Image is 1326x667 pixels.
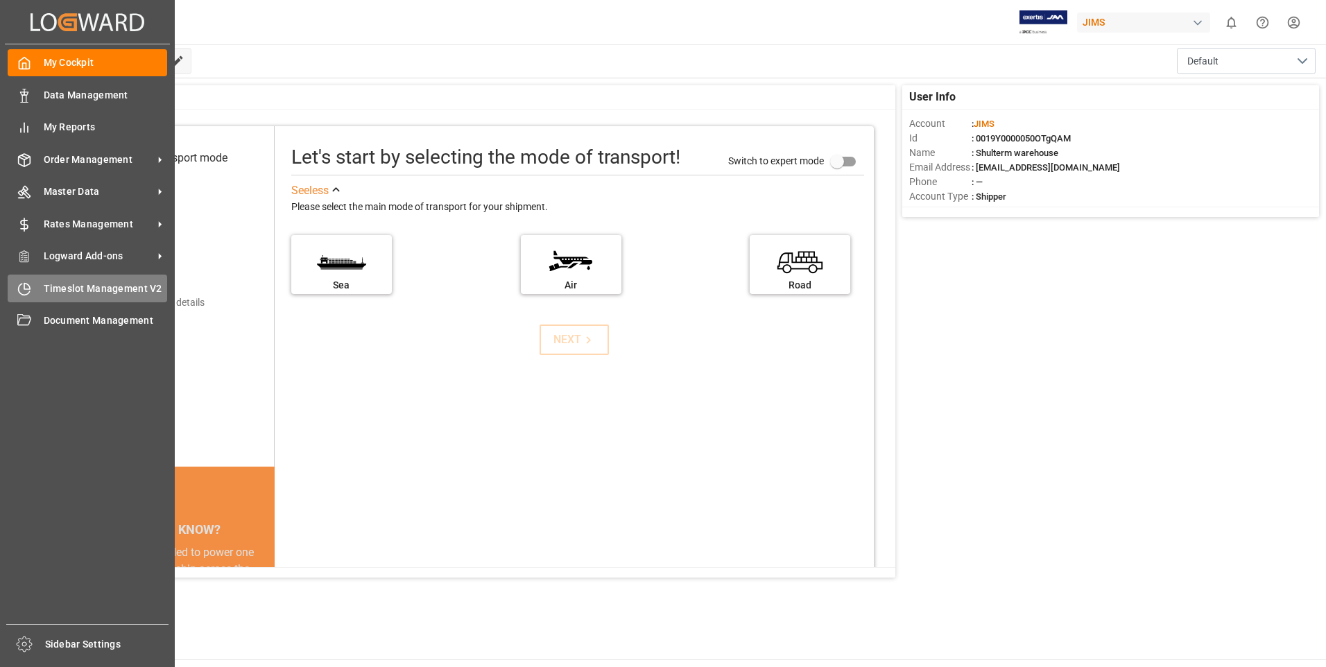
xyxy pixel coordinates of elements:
button: JIMS [1077,9,1216,35]
span: My Reports [44,120,168,135]
button: NEXT [540,324,609,355]
span: Phone [909,175,972,189]
button: next slide / item [255,544,275,661]
span: Account [909,116,972,131]
div: See less [291,182,329,199]
span: Email Address [909,160,972,175]
span: Account Type [909,189,972,204]
span: : Shipper [972,191,1006,202]
span: Data Management [44,88,168,103]
div: NEXT [553,331,596,348]
span: : [972,119,995,129]
span: My Cockpit [44,55,168,70]
div: Please select the main mode of transport for your shipment. [291,199,864,216]
button: open menu [1177,48,1316,74]
div: JIMS [1077,12,1210,33]
span: Order Management [44,153,153,167]
span: Master Data [44,184,153,199]
span: JIMS [974,119,995,129]
div: Let's start by selecting the mode of transport! [291,143,680,172]
span: : Shulterm warehouse [972,148,1058,158]
span: : — [972,177,983,187]
span: Timeslot Management V2 [44,281,168,296]
span: : [EMAIL_ADDRESS][DOMAIN_NAME] [972,162,1120,173]
span: Logward Add-ons [44,249,153,263]
span: Sidebar Settings [45,637,169,652]
span: Default [1187,54,1219,69]
a: My Cockpit [8,49,167,76]
div: Road [757,278,843,293]
span: Switch to expert mode [728,155,824,166]
span: Document Management [44,313,168,328]
div: Air [528,278,614,293]
span: Name [909,146,972,160]
a: Timeslot Management V2 [8,275,167,302]
div: Sea [298,278,385,293]
button: show 0 new notifications [1216,7,1247,38]
div: Add shipping details [118,295,205,310]
span: Rates Management [44,217,153,232]
span: User Info [909,89,956,105]
button: Help Center [1247,7,1278,38]
span: : 0019Y0000050OTgQAM [972,133,1071,144]
img: Exertis%20JAM%20-%20Email%20Logo.jpg_1722504956.jpg [1019,10,1067,35]
a: Data Management [8,81,167,108]
span: Id [909,131,972,146]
